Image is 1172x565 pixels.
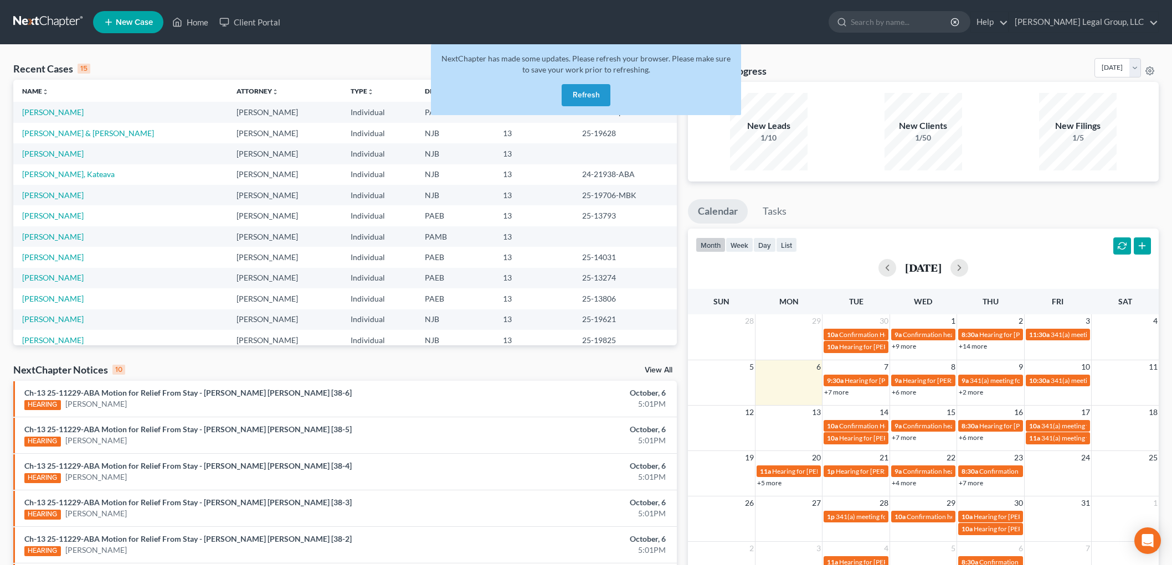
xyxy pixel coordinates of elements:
[24,510,61,520] div: HEARING
[1017,360,1024,374] span: 9
[228,102,341,122] td: [PERSON_NAME]
[962,422,978,430] span: 8:30a
[1017,314,1024,328] span: 2
[760,467,771,475] span: 11a
[42,89,49,95] i: unfold_more
[1029,376,1050,385] span: 10:30a
[1148,451,1159,464] span: 25
[883,542,890,555] span: 4
[13,62,90,75] div: Recent Cases
[950,542,957,555] span: 5
[494,226,573,247] td: 13
[979,422,1119,430] span: Hearing for [PERSON_NAME] [PERSON_NAME]
[839,422,1019,430] span: Confirmation Hearing for [PERSON_NAME] [PERSON_NAME]
[753,237,776,252] button: day
[827,467,835,475] span: 1p
[827,434,838,442] span: 10a
[1041,422,1148,430] span: 341(a) meeting for [PERSON_NAME]
[1041,434,1148,442] span: 341(a) meeting for [PERSON_NAME]
[22,294,84,303] a: [PERSON_NAME]
[1052,297,1063,306] span: Fri
[744,451,755,464] span: 19
[1080,406,1091,419] span: 17
[757,479,782,487] a: +5 more
[895,376,902,385] span: 9a
[22,335,84,345] a: [PERSON_NAME]
[24,388,352,397] a: Ch-13 25-11229-ABA Motion for Relief From Stay - [PERSON_NAME] [PERSON_NAME] [38-6]
[416,185,494,205] td: NJB
[24,424,352,434] a: Ch-13 25-11229-ABA Motion for Relief From Stay - [PERSON_NAME] [PERSON_NAME] [38-5]
[367,89,374,95] i: unfold_more
[22,149,84,158] a: [PERSON_NAME]
[116,18,153,27] span: New Case
[228,205,341,226] td: [PERSON_NAME]
[1084,542,1091,555] span: 7
[22,232,84,241] a: [PERSON_NAME]
[22,87,49,95] a: Nameunfold_more
[892,479,916,487] a: +4 more
[24,534,352,543] a: Ch-13 25-11229-ABA Motion for Relief From Stay - [PERSON_NAME] [PERSON_NAME] [38-2]
[983,297,999,306] span: Thu
[811,496,822,510] span: 27
[945,451,957,464] span: 22
[744,314,755,328] span: 28
[459,424,666,435] div: October, 6
[65,508,127,519] a: [PERSON_NAME]
[895,467,902,475] span: 9a
[1017,542,1024,555] span: 6
[892,342,916,350] a: +9 more
[753,199,796,224] a: Tasks
[1013,496,1024,510] span: 30
[1039,120,1117,132] div: New Filings
[78,64,90,74] div: 15
[970,376,1077,385] span: 341(a) meeting for [PERSON_NAME]
[748,542,755,555] span: 2
[839,434,926,442] span: Hearing for [PERSON_NAME]
[494,164,573,185] td: 13
[494,247,573,267] td: 13
[1029,330,1050,339] span: 11:30a
[342,268,417,288] td: Individual
[1039,132,1117,143] div: 1/5
[827,422,838,430] span: 10a
[416,226,494,247] td: PAMB
[214,12,286,32] a: Client Portal
[1009,12,1158,32] a: [PERSON_NAME] Legal Group, LLC
[573,309,677,330] td: 25-19621
[459,508,666,519] div: 5:01PM
[688,199,748,224] a: Calendar
[573,288,677,309] td: 25-13806
[573,247,677,267] td: 25-14031
[167,12,214,32] a: Home
[1013,451,1024,464] span: 23
[494,330,573,350] td: 13
[815,542,822,555] span: 3
[892,388,916,396] a: +6 more
[65,435,127,446] a: [PERSON_NAME]
[228,309,341,330] td: [PERSON_NAME]
[425,87,461,95] a: Districtunfold_more
[494,123,573,143] td: 13
[696,237,726,252] button: month
[342,143,417,164] td: Individual
[573,185,677,205] td: 25-19706-MBK
[839,343,926,351] span: Hearing for [PERSON_NAME]
[962,512,973,521] span: 10a
[815,360,822,374] span: 6
[895,512,906,521] span: 10a
[878,406,890,419] span: 14
[1152,496,1159,510] span: 1
[811,406,822,419] span: 13
[342,247,417,267] td: Individual
[494,288,573,309] td: 13
[416,288,494,309] td: PAEB
[573,123,677,143] td: 25-19628
[573,164,677,185] td: 24-21938-ABA
[416,123,494,143] td: NJB
[903,467,1029,475] span: Confirmation hearing for [PERSON_NAME]
[1080,451,1091,464] span: 24
[730,120,808,132] div: New Leads
[416,164,494,185] td: NJB
[878,451,890,464] span: 21
[903,422,1029,430] span: Confirmation hearing for [PERSON_NAME]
